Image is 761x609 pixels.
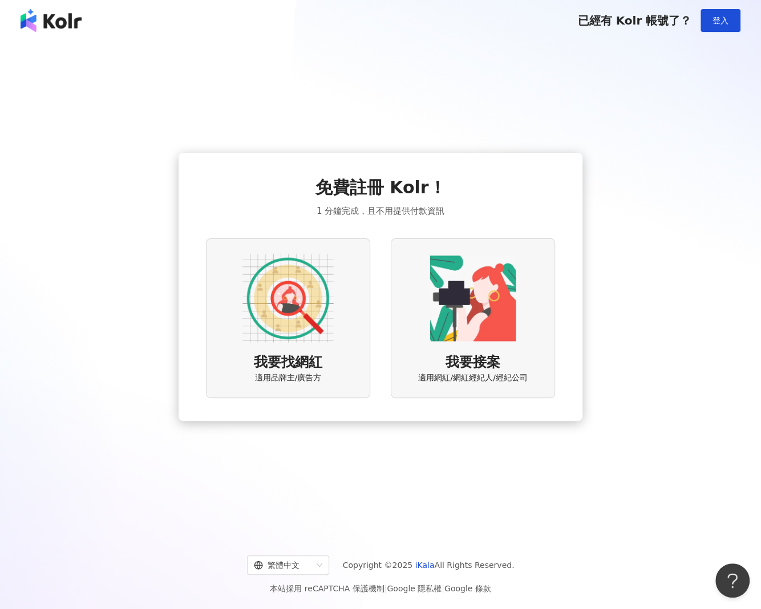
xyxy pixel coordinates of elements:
[442,584,444,593] span: |
[254,353,322,372] span: 我要找網紅
[270,582,491,595] span: 本站採用 reCAPTCHA 保護機制
[317,204,444,218] span: 1 分鐘完成，且不用提供付款資訊
[701,9,740,32] button: 登入
[418,372,527,384] span: 適用網紅/網紅經紀人/經紀公司
[315,176,446,200] span: 免費註冊 Kolr！
[242,253,334,344] img: AD identity option
[415,561,435,570] a: iKala
[427,253,519,344] img: KOL identity option
[446,353,500,372] span: 我要接案
[384,584,387,593] span: |
[255,372,322,384] span: 適用品牌主/廣告方
[444,584,491,593] a: Google 條款
[343,558,515,572] span: Copyright © 2025 All Rights Reserved.
[387,584,442,593] a: Google 隱私權
[713,16,728,25] span: 登入
[577,14,691,27] span: 已經有 Kolr 帳號了？
[715,563,750,598] iframe: Help Scout Beacon - Open
[21,9,82,32] img: logo
[254,556,312,574] div: 繁體中文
